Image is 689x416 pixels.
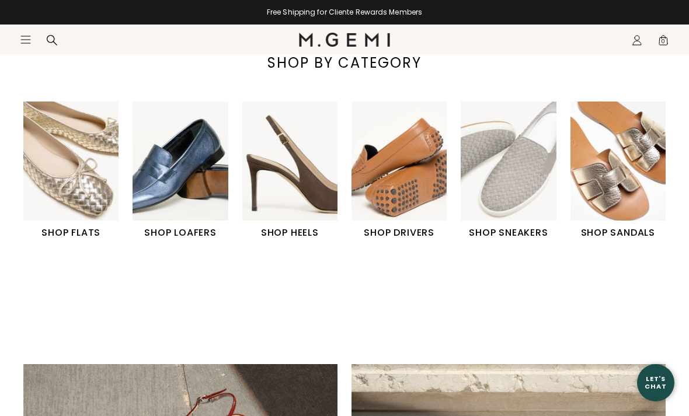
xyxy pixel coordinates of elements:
[23,102,133,240] div: 1 / 6
[242,226,337,240] h1: SHOP HEELS
[242,102,337,240] a: SHOP HEELS
[461,102,556,240] a: SHOP SNEAKERS
[570,102,666,240] a: SHOP SANDALS
[637,375,674,390] div: Let's Chat
[23,102,119,240] a: SHOP FLATS
[299,33,391,47] img: M.Gemi
[461,102,570,240] div: 5 / 6
[133,102,228,240] a: SHOP LOAFERS
[352,226,447,240] h1: SHOP DRIVERS
[570,226,666,240] h1: SHOP SANDALS
[657,37,669,48] span: 0
[23,226,119,240] h1: SHOP FLATS
[133,102,242,240] div: 2 / 6
[242,102,352,240] div: 3 / 6
[133,226,228,240] h1: SHOP LOAFERS
[20,34,32,46] button: Open site menu
[352,102,461,240] div: 4 / 6
[352,102,447,240] a: SHOP DRIVERS
[461,226,556,240] h1: SHOP SNEAKERS
[570,102,680,240] div: 6 / 6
